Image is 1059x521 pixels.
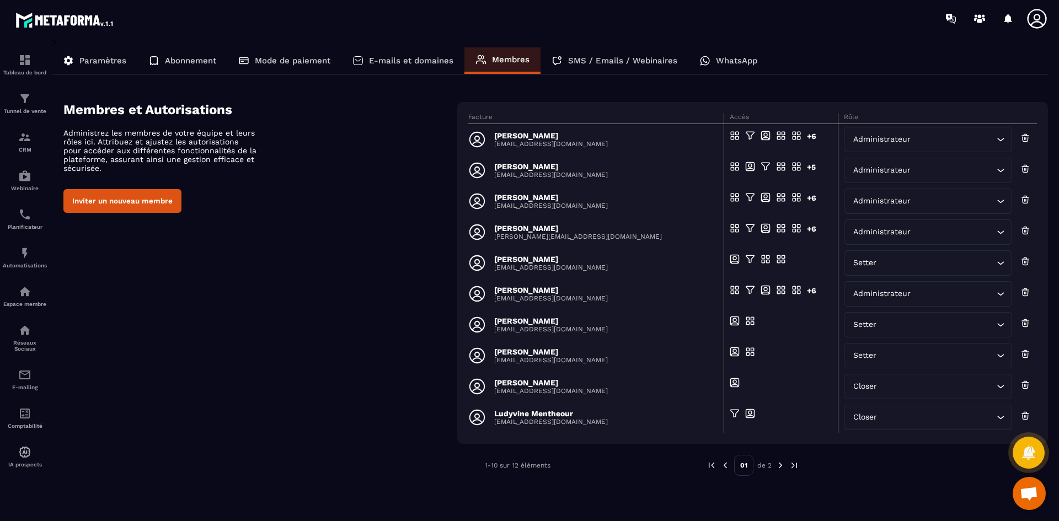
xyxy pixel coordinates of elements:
div: > [52,37,1048,492]
p: Planificateur [3,224,47,230]
input: Search for option [879,257,994,269]
img: logo [15,10,115,30]
a: social-networksocial-networkRéseaux Sociaux [3,315,47,360]
p: [EMAIL_ADDRESS][DOMAIN_NAME] [494,387,608,395]
div: Search for option [844,189,1012,214]
span: Setter [851,319,879,331]
p: [PERSON_NAME] [494,286,608,294]
th: Rôle [838,113,1037,124]
p: WhatsApp [716,56,757,66]
a: automationsautomationsAutomatisations [3,238,47,277]
a: automationsautomationsWebinaire [3,161,47,200]
a: formationformationTableau de bord [3,45,47,84]
p: [EMAIL_ADDRESS][DOMAIN_NAME] [494,202,608,210]
img: accountant [18,407,31,420]
img: next [775,460,785,470]
div: +6 [807,131,817,148]
div: +6 [807,285,817,303]
img: formation [18,92,31,105]
p: Espace membre [3,301,47,307]
p: Administrez les membres de votre équipe et leurs rôles ici. Attribuez et ajustez les autorisation... [63,128,256,173]
a: formationformationTunnel de vente [3,84,47,122]
input: Search for option [879,319,994,331]
a: formationformationCRM [3,122,47,161]
span: Administrateur [851,288,913,300]
p: [PERSON_NAME] [494,255,608,264]
img: automations [18,246,31,260]
p: Paramètres [79,56,126,66]
p: [EMAIL_ADDRESS][DOMAIN_NAME] [494,294,608,302]
th: Facture [468,113,724,124]
p: 1-10 sur 12 éléments [485,461,550,469]
input: Search for option [913,164,994,176]
input: Search for option [879,350,994,362]
a: accountantaccountantComptabilité [3,399,47,437]
img: scheduler [18,208,31,221]
p: Automatisations [3,262,47,268]
p: E-mails et domaines [369,56,453,66]
p: Comptabilité [3,423,47,429]
img: prev [707,460,716,470]
img: prev [720,460,730,470]
p: [PERSON_NAME][EMAIL_ADDRESS][DOMAIN_NAME] [494,233,662,240]
input: Search for option [913,226,994,238]
p: 01 [734,455,753,476]
div: Search for option [844,127,1012,152]
input: Search for option [913,288,994,300]
div: +5 [807,162,817,179]
p: Tableau de bord [3,69,47,76]
a: emailemailE-mailing [3,360,47,399]
p: [PERSON_NAME] [494,131,608,140]
span: Administrateur [851,195,913,207]
p: [PERSON_NAME] [494,193,608,202]
p: Webinaire [3,185,47,191]
span: Administrateur [851,226,913,238]
p: de 2 [757,461,772,470]
div: Search for option [844,312,1012,337]
p: Abonnement [165,56,216,66]
img: email [18,368,31,382]
p: [EMAIL_ADDRESS][DOMAIN_NAME] [494,325,608,333]
img: automations [18,445,31,459]
span: Setter [851,257,879,269]
a: automationsautomationsEspace membre [3,277,47,315]
p: SMS / Emails / Webinaires [568,56,677,66]
p: Membres [492,55,529,65]
p: Réseaux Sociaux [3,340,47,352]
p: [PERSON_NAME] [494,224,662,233]
input: Search for option [880,411,994,423]
div: +6 [807,223,817,241]
span: Closer [851,411,880,423]
p: [EMAIL_ADDRESS][DOMAIN_NAME] [494,418,608,426]
p: [EMAIL_ADDRESS][DOMAIN_NAME] [494,264,608,271]
p: Tunnel de vente [3,108,47,114]
img: formation [18,53,31,67]
th: Accès [724,113,838,124]
p: [EMAIL_ADDRESS][DOMAIN_NAME] [494,140,608,148]
span: Setter [851,350,879,362]
h4: Membres et Autorisations [63,102,457,117]
div: Search for option [844,219,1012,245]
a: schedulerschedulerPlanificateur [3,200,47,238]
div: Search for option [844,281,1012,307]
input: Search for option [880,380,994,393]
div: +6 [807,192,817,210]
div: Search for option [844,405,1012,430]
p: CRM [3,147,47,153]
p: [EMAIL_ADDRESS][DOMAIN_NAME] [494,171,608,179]
a: Ouvrir le chat [1013,477,1046,510]
input: Search for option [913,133,994,146]
span: Closer [851,380,880,393]
input: Search for option [913,195,994,207]
div: Search for option [844,374,1012,399]
p: Mode de paiement [255,56,330,66]
p: [EMAIL_ADDRESS][DOMAIN_NAME] [494,356,608,364]
p: [PERSON_NAME] [494,162,608,171]
p: [PERSON_NAME] [494,316,608,325]
p: [PERSON_NAME] [494,347,608,356]
p: Ludyvine Mentheour [494,409,608,418]
img: next [789,460,799,470]
p: [PERSON_NAME] [494,378,608,387]
button: Inviter un nouveau membre [63,189,181,213]
p: E-mailing [3,384,47,390]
